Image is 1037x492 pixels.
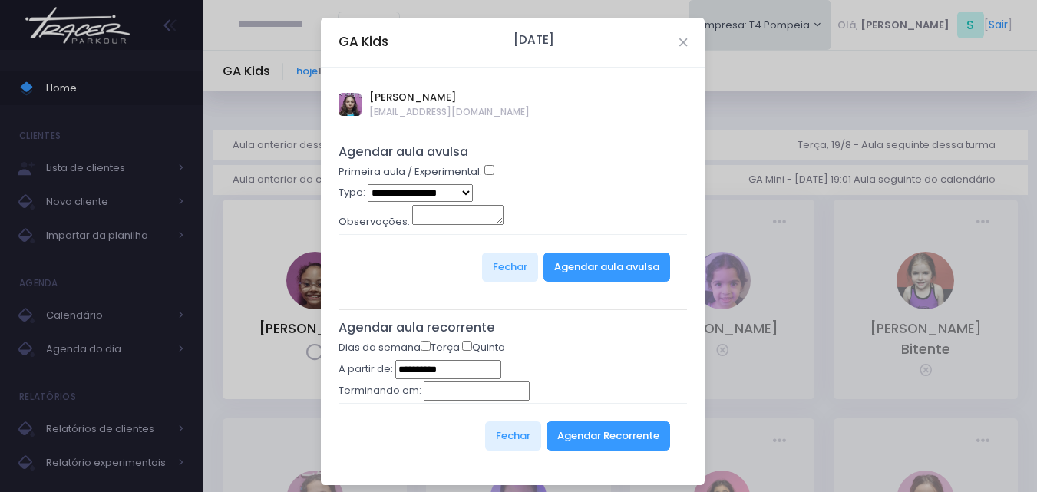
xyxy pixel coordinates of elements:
span: [PERSON_NAME] [369,90,530,105]
label: Type: [339,185,365,200]
input: Terça [421,341,431,351]
button: Agendar Recorrente [547,421,670,451]
label: Observações: [339,214,410,229]
input: Quinta [462,341,472,351]
label: A partir de: [339,362,393,377]
button: Agendar aula avulsa [543,253,670,282]
h5: GA Kids [339,32,388,51]
form: Dias da semana [339,340,688,468]
span: [EMAIL_ADDRESS][DOMAIN_NAME] [369,105,530,119]
label: Primeira aula / Experimental: [339,164,482,180]
label: Terça [421,340,460,355]
button: Fechar [485,421,541,451]
button: Fechar [482,253,538,282]
label: Terminando em: [339,383,421,398]
h5: Agendar aula recorrente [339,320,688,335]
h5: Agendar aula avulsa [339,144,688,160]
label: Quinta [462,340,505,355]
h6: [DATE] [514,33,554,47]
button: Close [679,38,687,46]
